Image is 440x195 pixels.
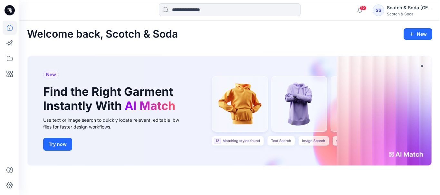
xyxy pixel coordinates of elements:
[359,5,367,11] span: 12
[387,12,432,16] div: Scotch & Soda
[43,85,178,112] h1: Find the Right Garment Instantly With
[43,117,188,130] div: Use text or image search to quickly locate relevant, editable .bw files for faster design workflows.
[43,138,72,151] button: Try now
[125,99,175,113] span: AI Match
[404,28,432,40] button: New
[27,28,178,40] h2: Welcome back, Scotch & Soda
[387,4,432,12] div: Scotch & Soda [GEOGRAPHIC_DATA]
[373,4,384,16] div: SS
[46,71,56,78] span: New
